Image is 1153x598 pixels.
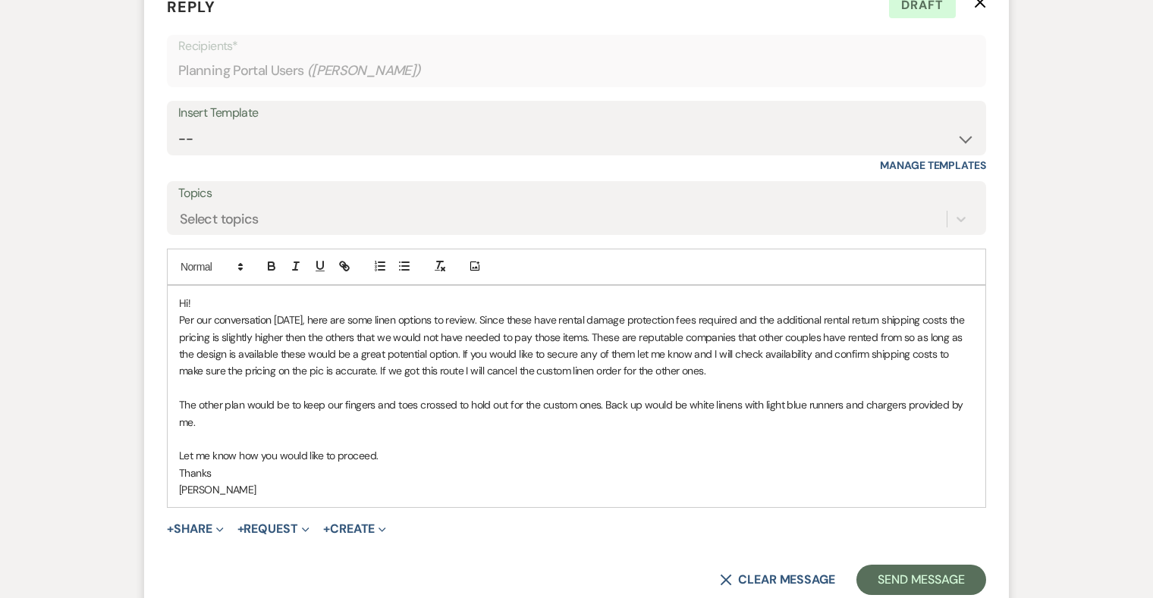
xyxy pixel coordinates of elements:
span: ( [PERSON_NAME] ) [307,61,421,81]
p: Recipients* [178,36,975,56]
div: Select topics [180,208,259,229]
p: The other plan would be to keep our fingers and toes crossed to hold out for the custom ones. Bac... [179,396,974,430]
span: + [237,523,244,535]
button: Request [237,523,309,535]
label: Topics [178,183,975,205]
span: + [323,523,330,535]
span: + [167,523,174,535]
button: Create [323,523,386,535]
p: Let me know how you would like to proceed. [179,447,974,464]
p: Per our conversation [DATE], here are some linen options to review. Since these have rental damag... [179,312,974,380]
p: Thanks [179,465,974,481]
button: Clear message [720,574,835,586]
a: Manage Templates [880,158,986,172]
p: [PERSON_NAME] [179,481,974,498]
button: Send Message [856,565,986,595]
div: Planning Portal Users [178,56,975,86]
div: Insert Template [178,102,975,124]
button: Share [167,523,224,535]
p: Hi! [179,295,974,312]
